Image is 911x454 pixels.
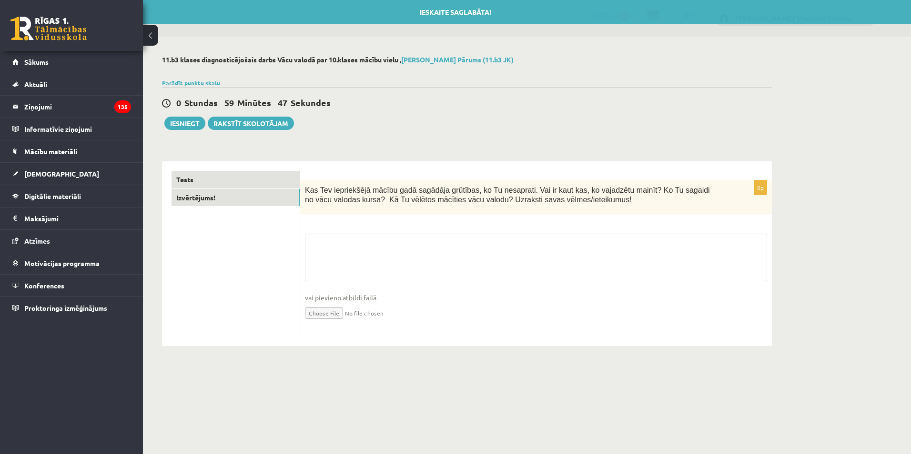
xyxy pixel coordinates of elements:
[278,97,287,108] span: 47
[12,118,131,140] a: Informatīvie ziņojumi
[24,169,99,178] span: [DEMOGRAPHIC_DATA]
[12,185,131,207] a: Digitālie materiāli
[12,230,131,252] a: Atzīmes
[24,237,50,245] span: Atzīmes
[172,189,300,207] a: Izvērtējums!
[176,97,181,108] span: 0
[162,79,220,87] a: Parādīt punktu skalu
[12,207,131,229] a: Maksājumi
[24,281,64,290] span: Konferences
[162,56,772,64] h2: 11.b3 klases diagnosticējošais darbs Vācu valodā par 10.klases mācību vielu ,
[12,51,131,73] a: Sākums
[24,207,131,229] legend: Maksājumi
[24,58,49,66] span: Sākums
[224,97,234,108] span: 59
[401,55,514,64] a: [PERSON_NAME] Pārums (11.b3 JK)
[10,17,87,40] a: Rīgas 1. Tālmācības vidusskola
[24,96,131,118] legend: Ziņojumi
[184,97,218,108] span: Stundas
[237,97,271,108] span: Minūtes
[24,259,100,267] span: Motivācijas programma
[12,73,131,95] a: Aktuāli
[12,297,131,319] a: Proktoringa izmēģinājums
[172,171,300,188] a: Tests
[12,275,131,296] a: Konferences
[24,118,131,140] legend: Informatīvie ziņojumi
[291,97,331,108] span: Sekundes
[12,140,131,162] a: Mācību materiāli
[305,293,767,303] span: vai pievieno atbildi failā
[164,117,205,130] button: Iesniegt
[754,180,767,195] p: 0p
[24,304,107,312] span: Proktoringa izmēģinājums
[12,163,131,185] a: [DEMOGRAPHIC_DATA]
[305,186,710,204] span: Kas Tev iepriekšējā mācību gadā sagādāja grūtības, ko Tu nesaprati. Vai ir kaut kas, ko vajadzētu...
[114,100,131,113] i: 135
[24,80,47,89] span: Aktuāli
[24,192,81,200] span: Digitālie materiāli
[24,147,77,156] span: Mācību materiāli
[12,252,131,274] a: Motivācijas programma
[12,96,131,118] a: Ziņojumi135
[208,117,294,130] a: Rakstīt skolotājam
